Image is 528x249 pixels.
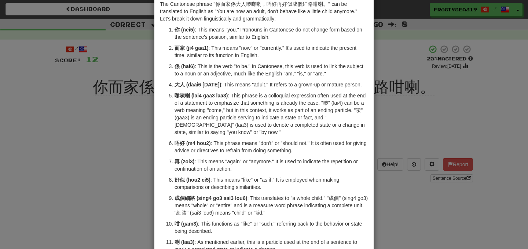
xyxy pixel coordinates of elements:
[175,44,368,59] p: : This means "now" or "currently." It's used to indicate the present time, similar to its functio...
[175,63,195,69] strong: 係 (hai6)
[175,195,247,201] strong: 成個細路 (sing4 go3 sai3 lou6)
[175,82,221,88] strong: 大人 (daai6 [DATE])
[175,239,194,245] strong: 喇 (laa3)
[175,93,228,99] strong: 嚟㗎喇 (lai4 gaa3 laa3)
[175,140,368,154] p: : This phrase means "don't" or "should not." It is often used for giving advice or directives to ...
[175,140,211,146] strong: 唔好 (m4 hou2)
[175,220,368,235] p: : This functions as "like" or "such," referring back to the behavior or state being described.
[175,63,368,77] p: : This is the verb "to be." In Cantonese, this verb is used to link the subject to a noun or an a...
[175,26,368,41] p: : This means "you." Pronouns in Cantonese do not change form based on the sentence's position, si...
[175,221,198,227] strong: 咁 (gam3)
[175,159,194,164] strong: 再 (zoi3)
[175,194,368,216] p: : This translates to "a whole child." "成個" (sing4 go3) means "whole" or "entire" and is a measure...
[175,158,368,172] p: : This means "again" or "anymore." It is used to indicate the repetition or continuation of an ac...
[175,177,210,183] strong: 好似 (hou2 ci5)
[175,81,368,88] p: : This means "adult." It refers to a grown-up or mature person.
[175,92,368,136] p: : This phrase is a colloquial expression often used at the end of a statement to emphasize that s...
[175,45,209,51] strong: 而家 (ji4 gaa1)
[160,0,368,22] p: The Cantonese phrase "你而家係大人嚟㗎喇，唔好再好似成個細路咁喇。" can be translated to English as "You are now an adu...
[175,27,195,33] strong: 你 (nei5)
[175,176,368,191] p: : This means "like" or "as if." It is employed when making comparisons or describing similarities.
